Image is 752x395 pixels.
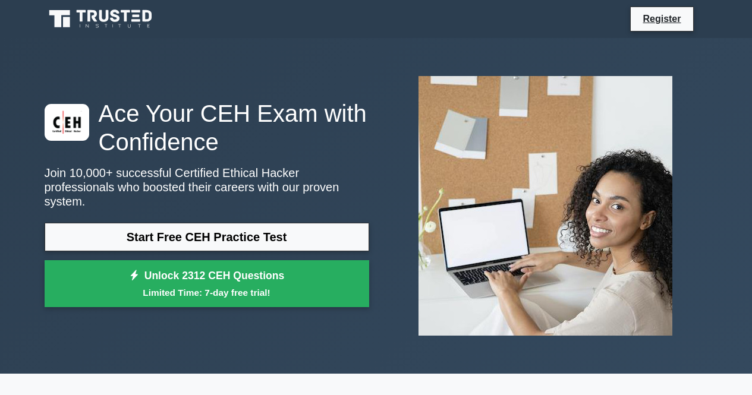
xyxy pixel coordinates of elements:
[45,166,369,208] p: Join 10,000+ successful Certified Ethical Hacker professionals who boosted their careers with our...
[59,286,354,299] small: Limited Time: 7-day free trial!
[45,99,369,156] h1: Ace Your CEH Exam with Confidence
[45,260,369,308] a: Unlock 2312 CEH QuestionsLimited Time: 7-day free trial!
[45,223,369,251] a: Start Free CEH Practice Test
[635,11,688,26] a: Register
